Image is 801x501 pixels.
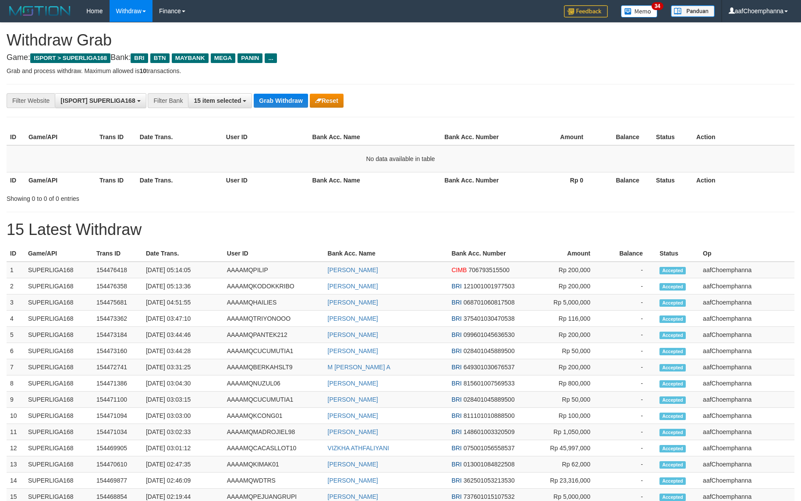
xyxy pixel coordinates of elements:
a: [PERSON_NAME] [328,380,378,387]
th: ID [7,129,25,145]
th: Amount [512,129,596,145]
h1: Withdraw Grab [7,32,794,49]
td: [DATE] 02:47:35 [142,456,223,473]
td: [DATE] 02:46:09 [142,473,223,489]
span: Accepted [659,461,686,469]
td: - [603,294,656,311]
td: [DATE] 03:01:12 [142,440,223,456]
span: Copy 013001084822508 to clipboard [464,461,515,468]
td: aafChoemphanna [699,294,794,311]
th: Bank Acc. Number [441,129,512,145]
td: SUPERLIGA168 [25,278,93,294]
td: AAAAMQKODOKKRIBO [223,278,324,294]
td: AAAAMQBERKAHSLT9 [223,359,324,375]
td: aafChoemphanna [699,375,794,392]
td: - [603,408,656,424]
td: 2 [7,278,25,294]
td: - [603,473,656,489]
td: SUPERLIGA168 [25,392,93,408]
td: [DATE] 05:14:05 [142,262,223,278]
td: aafChoemphanna [699,359,794,375]
td: - [603,456,656,473]
a: M [PERSON_NAME] A [328,364,390,371]
td: - [603,375,656,392]
td: 154472741 [93,359,142,375]
img: panduan.png [671,5,715,17]
span: BRI [451,380,461,387]
span: BRI [451,461,461,468]
th: User ID [223,172,309,188]
th: Game/API [25,245,93,262]
td: 3 [7,294,25,311]
span: Accepted [659,283,686,291]
a: [PERSON_NAME] [328,266,378,273]
span: BRI [451,428,461,435]
th: Bank Acc. Name [309,172,441,188]
td: - [603,262,656,278]
th: User ID [223,245,324,262]
span: Accepted [659,364,686,371]
th: ID [7,172,25,188]
span: Copy 148601003320509 to clipboard [464,428,515,435]
td: - [603,311,656,327]
th: Trans ID [96,172,136,188]
a: [PERSON_NAME] [328,331,378,338]
span: Copy 075001056558537 to clipboard [464,445,515,452]
td: AAAAMQTRIYONOOO [223,311,324,327]
span: Copy 649301030676537 to clipboard [464,364,515,371]
td: SUPERLIGA168 [25,359,93,375]
td: aafChoemphanna [699,343,794,359]
span: Accepted [659,413,686,420]
th: Bank Acc. Number [448,245,524,262]
td: - [603,440,656,456]
td: Rp 200,000 [524,359,603,375]
span: Accepted [659,396,686,404]
a: [PERSON_NAME] [328,412,378,419]
td: 1 [7,262,25,278]
th: Game/API [25,172,96,188]
td: 154471094 [93,408,142,424]
td: - [603,343,656,359]
span: Accepted [659,267,686,274]
span: Copy 706793515500 to clipboard [468,266,509,273]
span: Accepted [659,299,686,307]
th: Op [699,245,794,262]
span: BRI [451,396,461,403]
td: [DATE] 03:03:00 [142,408,223,424]
th: Balance [596,172,652,188]
th: Bank Acc. Number [441,172,512,188]
span: Copy 737601015107532 to clipboard [464,493,515,500]
td: 154475681 [93,294,142,311]
td: [DATE] 03:47:10 [142,311,223,327]
span: BRI [451,364,461,371]
td: - [603,392,656,408]
td: SUPERLIGA168 [25,375,93,392]
span: MAYBANK [172,53,209,63]
td: AAAAMQPILIP [223,262,324,278]
span: BRI [451,283,461,290]
span: Accepted [659,332,686,339]
td: Rp 50,000 [524,392,603,408]
td: SUPERLIGA168 [25,440,93,456]
td: aafChoemphanna [699,262,794,278]
span: ... [265,53,276,63]
th: Game/API [25,129,96,145]
td: aafChoemphanna [699,311,794,327]
td: Rp 50,000 [524,343,603,359]
td: SUPERLIGA168 [25,424,93,440]
td: Rp 1,050,000 [524,424,603,440]
th: Date Trans. [136,172,223,188]
a: VIZKHA ATHFALIYANI [328,445,389,452]
td: 154471386 [93,375,142,392]
span: BRI [451,412,461,419]
td: [DATE] 03:31:25 [142,359,223,375]
td: 154473184 [93,327,142,343]
td: 154476418 [93,262,142,278]
span: Copy 121001001977503 to clipboard [464,283,515,290]
span: BRI [451,331,461,338]
a: [PERSON_NAME] [328,396,378,403]
td: 6 [7,343,25,359]
th: Action [693,172,794,188]
span: Accepted [659,380,686,388]
td: SUPERLIGA168 [25,327,93,343]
